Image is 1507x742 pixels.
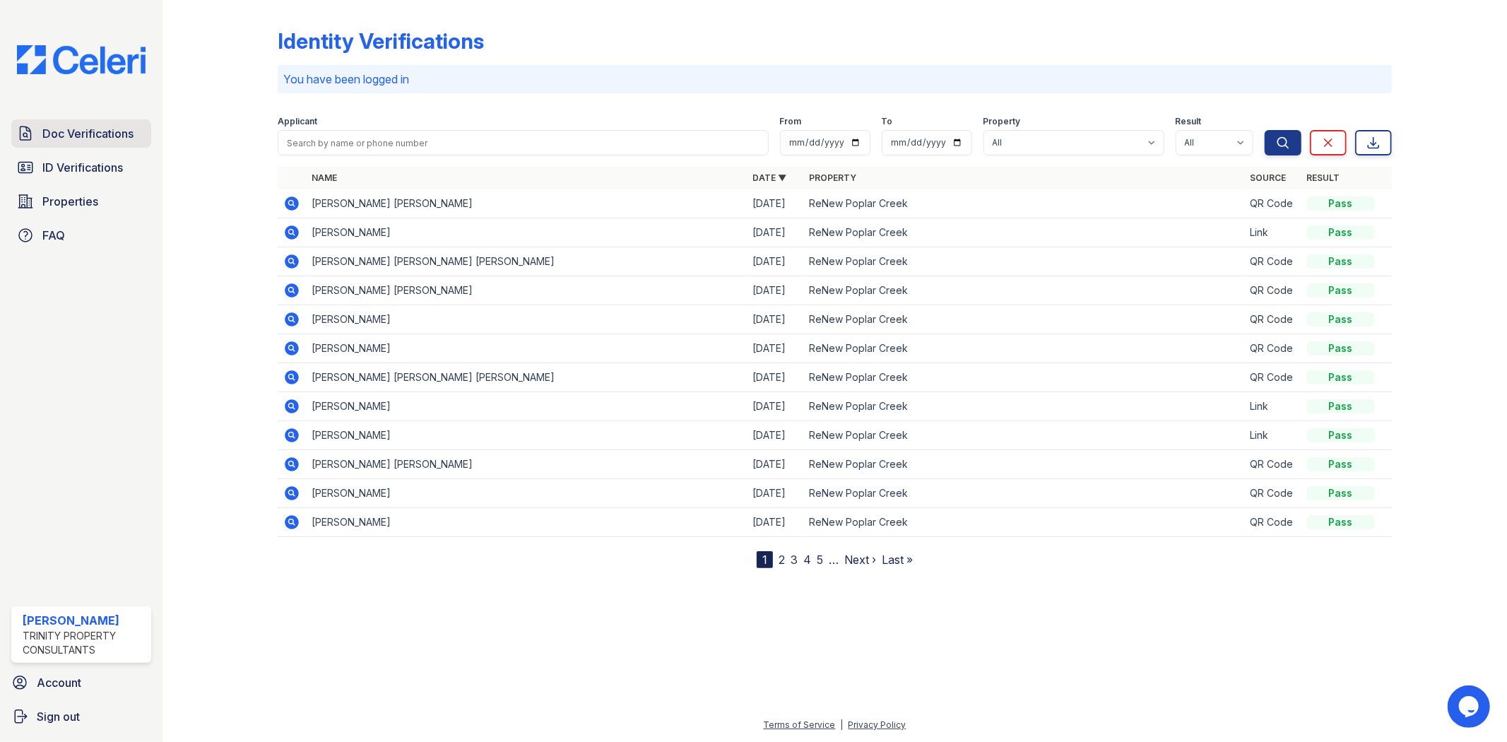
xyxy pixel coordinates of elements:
td: [DATE] [747,305,804,334]
td: QR Code [1245,247,1301,276]
td: QR Code [1245,479,1301,508]
td: [PERSON_NAME] [PERSON_NAME] [306,189,747,218]
td: ReNew Poplar Creek [804,334,1245,363]
td: [PERSON_NAME] [306,508,747,537]
td: Link [1245,218,1301,247]
td: [PERSON_NAME] [PERSON_NAME] [PERSON_NAME] [306,363,747,392]
a: Result [1307,172,1340,183]
a: 3 [791,553,798,567]
td: QR Code [1245,363,1301,392]
div: Pass [1307,254,1375,269]
a: 4 [803,553,811,567]
td: [PERSON_NAME] [306,479,747,508]
td: [PERSON_NAME] [PERSON_NAME] [306,450,747,479]
td: ReNew Poplar Creek [804,276,1245,305]
td: Link [1245,392,1301,421]
div: Trinity Property Consultants [23,629,146,657]
a: Account [6,669,157,697]
td: [PERSON_NAME] [306,334,747,363]
div: [PERSON_NAME] [23,612,146,629]
label: To [882,116,893,127]
iframe: chat widget [1448,685,1493,728]
td: ReNew Poplar Creek [804,392,1245,421]
a: ID Verifications [11,153,151,182]
td: [PERSON_NAME] [PERSON_NAME] [306,276,747,305]
a: 2 [779,553,785,567]
a: Source [1251,172,1287,183]
div: Identity Verifications [278,28,484,54]
td: ReNew Poplar Creek [804,189,1245,218]
td: ReNew Poplar Creek [804,247,1245,276]
td: QR Code [1245,305,1301,334]
a: 5 [817,553,823,567]
td: [PERSON_NAME] [306,392,747,421]
div: Pass [1307,341,1375,355]
a: Date ▼ [753,172,787,183]
td: [DATE] [747,508,804,537]
td: ReNew Poplar Creek [804,363,1245,392]
a: Last » [882,553,913,567]
div: Pass [1307,428,1375,442]
label: Property [983,116,1021,127]
label: Result [1176,116,1202,127]
td: [PERSON_NAME] [306,218,747,247]
td: QR Code [1245,276,1301,305]
td: [DATE] [747,392,804,421]
img: CE_Logo_Blue-a8612792a0a2168367f1c8372b55b34899dd931a85d93a1a3d3e32e68fde9ad4.png [6,45,157,74]
input: Search by name or phone number [278,130,768,155]
span: … [829,551,839,568]
td: [DATE] [747,363,804,392]
div: Pass [1307,370,1375,384]
td: ReNew Poplar Creek [804,508,1245,537]
td: [DATE] [747,421,804,450]
span: ID Verifications [42,159,123,176]
td: QR Code [1245,508,1301,537]
p: You have been logged in [283,71,1385,88]
div: Pass [1307,196,1375,211]
td: [DATE] [747,479,804,508]
a: Sign out [6,702,157,731]
td: [PERSON_NAME] [306,305,747,334]
td: [DATE] [747,247,804,276]
span: FAQ [42,227,65,244]
div: Pass [1307,225,1375,240]
td: [DATE] [747,450,804,479]
td: Link [1245,421,1301,450]
span: Account [37,674,81,691]
label: Applicant [278,116,317,127]
td: [DATE] [747,334,804,363]
span: Doc Verifications [42,125,134,142]
td: [DATE] [747,276,804,305]
span: Properties [42,193,98,210]
a: Next › [844,553,876,567]
td: QR Code [1245,450,1301,479]
div: Pass [1307,283,1375,298]
a: Doc Verifications [11,119,151,148]
a: Name [312,172,337,183]
div: Pass [1307,399,1375,413]
label: From [780,116,802,127]
td: ReNew Poplar Creek [804,479,1245,508]
a: FAQ [11,221,151,249]
div: Pass [1307,486,1375,500]
td: ReNew Poplar Creek [804,421,1245,450]
td: [DATE] [747,189,804,218]
a: Property [810,172,857,183]
a: Privacy Policy [849,719,906,730]
td: QR Code [1245,334,1301,363]
div: | [841,719,844,730]
span: Sign out [37,708,80,725]
div: 1 [757,551,773,568]
td: [PERSON_NAME] [306,421,747,450]
td: QR Code [1245,189,1301,218]
a: Terms of Service [764,719,836,730]
div: Pass [1307,457,1375,471]
td: [PERSON_NAME] [PERSON_NAME] [PERSON_NAME] [306,247,747,276]
div: Pass [1307,515,1375,529]
a: Properties [11,187,151,216]
td: [DATE] [747,218,804,247]
td: ReNew Poplar Creek [804,305,1245,334]
div: Pass [1307,312,1375,326]
td: ReNew Poplar Creek [804,450,1245,479]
